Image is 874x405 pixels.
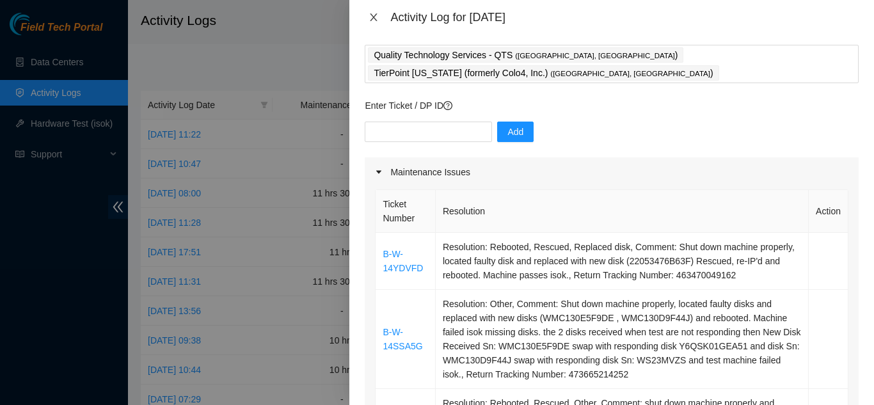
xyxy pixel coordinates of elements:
[443,101,452,110] span: question-circle
[507,125,523,139] span: Add
[365,99,859,113] p: Enter Ticket / DP ID
[515,52,675,60] span: ( [GEOGRAPHIC_DATA], [GEOGRAPHIC_DATA]
[365,157,859,187] div: Maintenance Issues
[374,66,713,81] p: TierPoint [US_STATE] (formerly Colo4, Inc.) )
[436,190,809,233] th: Resolution
[383,327,422,351] a: B-W-14SSA5G
[365,12,383,24] button: Close
[375,168,383,176] span: caret-right
[436,290,809,389] td: Resolution: Other, Comment: Shut down machine properly, located faulty disks and replaced with ne...
[376,190,436,233] th: Ticket Number
[374,48,678,63] p: Quality Technology Services - QTS )
[369,12,379,22] span: close
[383,249,423,273] a: B-W-14YDVFD
[809,190,848,233] th: Action
[436,233,809,290] td: Resolution: Rebooted, Rescued, Replaced disk, Comment: Shut down machine properly, located faulty...
[390,10,859,24] div: Activity Log for [DATE]
[497,122,534,142] button: Add
[550,70,710,77] span: ( [GEOGRAPHIC_DATA], [GEOGRAPHIC_DATA]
